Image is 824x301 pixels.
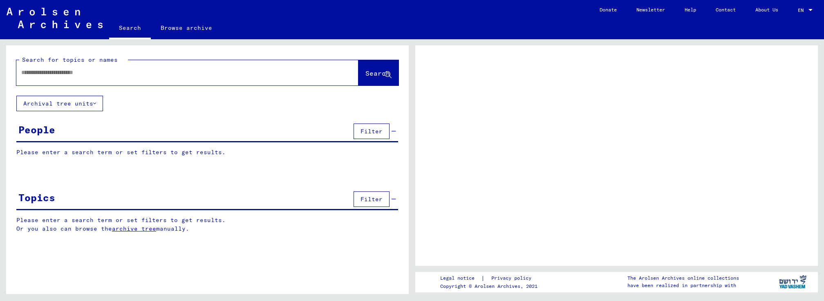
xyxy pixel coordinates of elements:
a: Privacy policy [485,274,541,283]
img: Arolsen_neg.svg [7,8,103,28]
p: Please enter a search term or set filters to get results. [16,148,398,157]
a: Legal notice [440,274,481,283]
button: Archival tree units [16,96,103,111]
div: People [18,122,55,137]
a: Search [109,18,151,39]
p: Copyright © Arolsen Archives, 2021 [440,283,541,290]
button: Filter [354,191,390,207]
p: The Arolsen Archives online collections [627,274,739,282]
img: yv_logo.png [777,272,808,292]
button: Search [358,60,399,85]
span: EN [798,7,807,13]
span: Filter [360,195,383,203]
div: | [440,274,541,283]
p: have been realized in partnership with [627,282,739,289]
a: Browse archive [151,18,222,38]
p: Please enter a search term or set filters to get results. Or you also can browse the manually. [16,216,399,233]
mat-label: Search for topics or names [22,56,118,63]
button: Filter [354,124,390,139]
div: Topics [18,190,55,205]
a: archive tree [112,225,156,232]
span: Search [365,69,390,77]
span: Filter [360,128,383,135]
